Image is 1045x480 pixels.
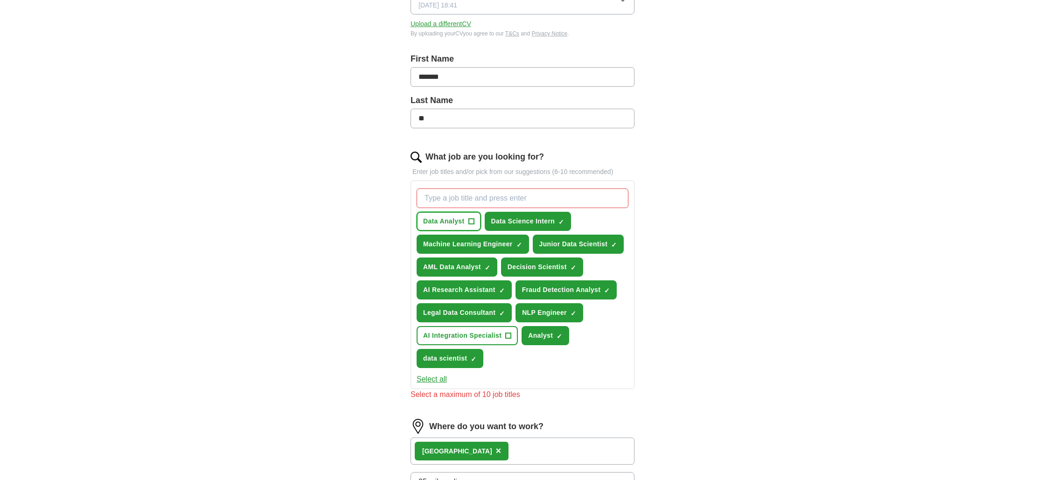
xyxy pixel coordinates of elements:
[501,257,583,277] button: Decision Scientist✓
[499,310,505,317] span: ✓
[411,19,471,29] button: Upload a differentCV
[423,262,481,272] span: AML Data Analyst
[571,264,576,271] span: ✓
[417,349,483,368] button: data scientist✓
[499,287,505,294] span: ✓
[496,444,502,458] button: ×
[485,212,571,231] button: Data Science Intern✓
[425,151,544,163] label: What job are you looking for?
[411,152,422,163] img: search.png
[423,308,495,318] span: Legal Data Consultant
[411,29,634,38] div: By uploading your CV you agree to our and .
[528,331,553,341] span: Analyst
[532,30,568,37] a: Privacy Notice
[423,354,467,363] span: data scientist
[522,326,569,345] button: Analyst✓
[491,216,555,226] span: Data Science Intern
[417,257,497,277] button: AML Data Analyst✓
[539,239,608,249] span: Junior Data Scientist
[423,239,513,249] span: Machine Learning Engineer
[516,303,583,322] button: NLP Engineer✓
[516,241,522,249] span: ✓
[611,241,617,249] span: ✓
[522,308,567,318] span: NLP Engineer
[571,310,576,317] span: ✓
[417,303,512,322] button: Legal Data Consultant✓
[417,188,628,208] input: Type a job title and press enter
[411,53,634,65] label: First Name
[604,287,610,294] span: ✓
[411,389,634,400] div: Select a maximum of 10 job titles
[423,216,465,226] span: Data Analyst
[411,94,634,107] label: Last Name
[508,262,567,272] span: Decision Scientist
[411,167,634,177] p: Enter job titles and/or pick from our suggestions (6-10 recommended)
[471,355,476,363] span: ✓
[423,285,495,295] span: AI Research Assistant
[557,333,562,340] span: ✓
[417,235,529,254] button: Machine Learning Engineer✓
[423,331,502,341] span: AI Integration Specialist
[417,212,481,231] button: Data Analyst
[417,280,512,299] button: AI Research Assistant✓
[429,420,543,433] label: Where do you want to work?
[522,285,601,295] span: Fraud Detection Analyst
[411,419,425,434] img: location.png
[418,0,457,10] span: [DATE] 18:41
[422,446,492,456] div: [GEOGRAPHIC_DATA]
[533,235,624,254] button: Junior Data Scientist✓
[485,264,490,271] span: ✓
[558,218,564,226] span: ✓
[417,326,518,345] button: AI Integration Specialist
[516,280,617,299] button: Fraud Detection Analyst✓
[505,30,519,37] a: T&Cs
[496,445,502,456] span: ×
[417,374,447,385] button: Select all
